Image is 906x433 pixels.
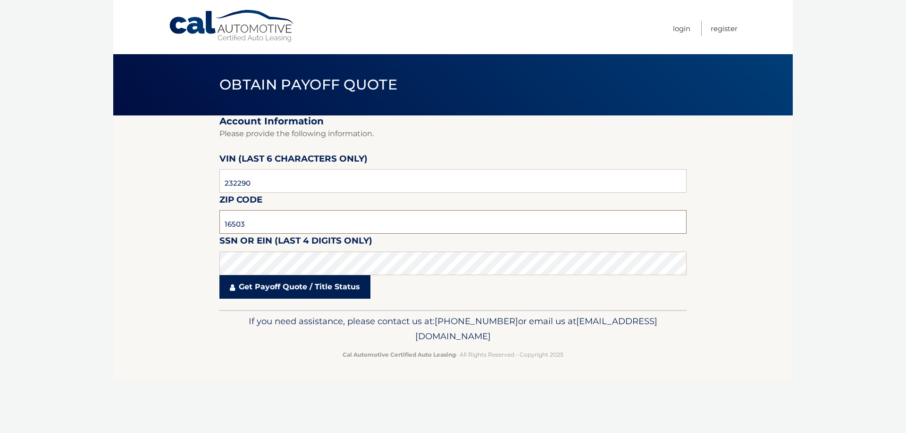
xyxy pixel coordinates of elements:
[673,21,690,36] a: Login
[219,275,370,299] a: Get Payoff Quote / Title Status
[435,316,518,327] span: [PHONE_NUMBER]
[219,193,262,210] label: Zip Code
[711,21,738,36] a: Register
[343,351,456,358] strong: Cal Automotive Certified Auto Leasing
[219,76,397,93] span: Obtain Payoff Quote
[219,115,687,127] h2: Account Information
[219,127,687,140] p: Please provide the following information.
[226,350,680,359] p: - All Rights Reserved - Copyright 2025
[219,234,372,251] label: SSN or EIN (last 4 digits only)
[219,152,368,169] label: VIN (last 6 characters only)
[226,314,680,344] p: If you need assistance, please contact us at: or email us at
[168,9,296,43] a: Cal Automotive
